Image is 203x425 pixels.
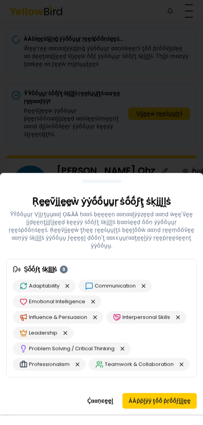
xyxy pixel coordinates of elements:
[13,311,103,323] div: Influence & Persuasion
[29,298,85,306] span: Emotional Intelligence
[24,266,57,272] span: Ṣṓṓϝţ ṡḳḭḭḽḽṡ
[13,342,131,355] div: Problem Solving / Critical Thinking
[122,314,170,321] span: Interpersonal Skills
[29,329,57,337] span: Leadership
[13,295,101,308] div: Emotional Intelligence
[60,265,68,273] div: 9
[29,314,87,321] span: Influence & Persuasion
[6,210,197,249] p: ŶŶṓṓṵṵṛ Ṿḭḭṛţṵṵααḽ Ǫ&ÀÀ ḥααṡ ḅḛḛḛḛṇ ααṇααḽẏẏẓḛḛḍ ααṇḍ ẁḛḛ'ṽḛḛ ḭḭḍḛḛṇţḭḭϝḭḭḛḛḍ ḳḛḛẏẏ ṡṓṓϝţ ṡḳḭḭḽḽṡ...
[79,280,152,292] div: Communication
[89,358,190,371] div: Teamwork & Collaboration
[13,280,75,292] div: Adaptability
[81,393,119,409] button: Ḉααṇͼḛḛḽ
[29,361,70,369] span: Professionalism
[29,282,59,290] span: Adaptability
[105,361,174,369] span: Teamwork & Collaboration
[106,311,186,323] div: Interpersonal Skills
[122,393,197,409] button: ÀÀṗṗḽẏẏ ţṓṓ ṗṛṓṓϝḭḭḽḛḛ
[13,327,74,339] div: Leadership
[95,282,136,290] span: Communication
[29,345,115,353] span: Problem Solving / Critical Thinking
[13,358,86,371] div: Professionalism
[6,195,197,208] h2: Ṛḛḛṽḭḭḛḛẁ ẏẏṓṓṵṵṛ ṡṓṓϝţ ṡḳḭḭḽḽṡ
